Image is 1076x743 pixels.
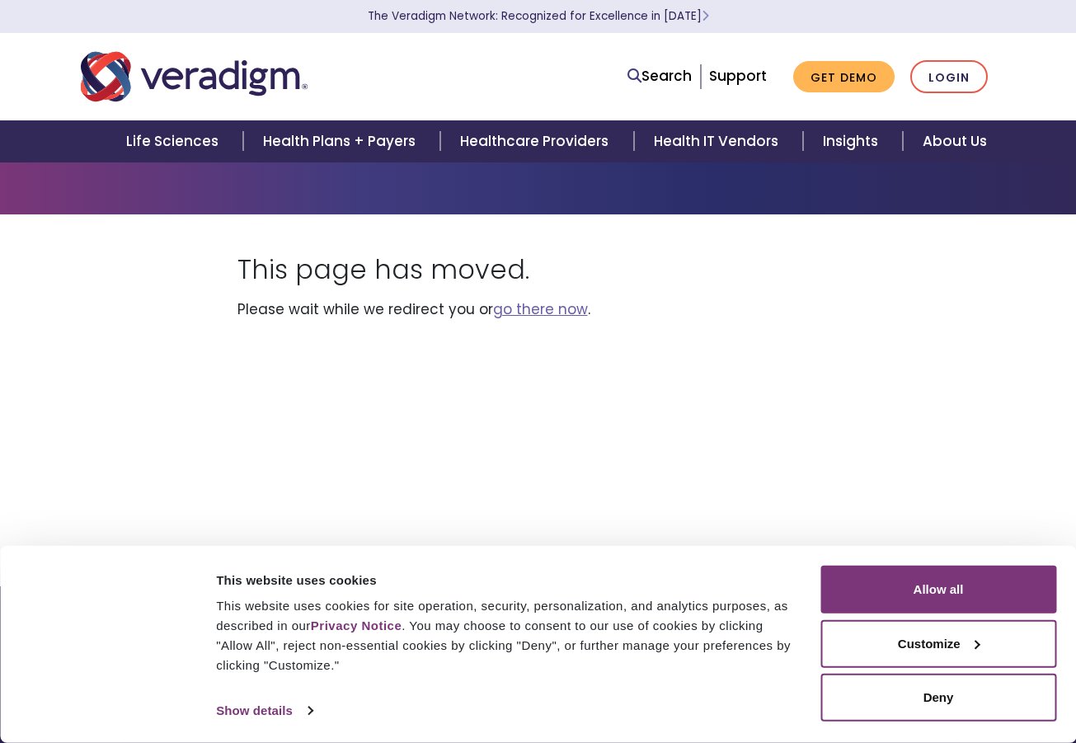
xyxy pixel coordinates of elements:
a: Get Demo [793,61,895,93]
a: Search [627,65,692,87]
button: Deny [820,674,1056,722]
img: Veradigm logo [81,49,308,104]
a: The Veradigm Network: Recognized for Excellence in [DATE]Learn More [368,8,709,24]
div: This website uses cookies for site operation, security, personalization, and analytics purposes, ... [216,596,801,675]
a: Show details [216,698,312,723]
a: Health Plans + Payers [243,120,440,162]
a: About Us [903,120,1007,162]
a: Privacy Notice [311,618,402,632]
a: Healthcare Providers [440,120,633,162]
a: Life Sciences [106,120,243,162]
button: Customize [820,619,1056,667]
a: Login [910,60,988,94]
a: Support [709,66,767,86]
h1: This page has moved. [237,254,839,285]
a: Health IT Vendors [634,120,803,162]
span: Learn More [702,8,709,24]
a: go there now [493,299,588,319]
button: Allow all [820,566,1056,614]
div: This website uses cookies [216,570,801,590]
a: Insights [803,120,903,162]
p: Please wait while we redirect you or . [237,299,839,321]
